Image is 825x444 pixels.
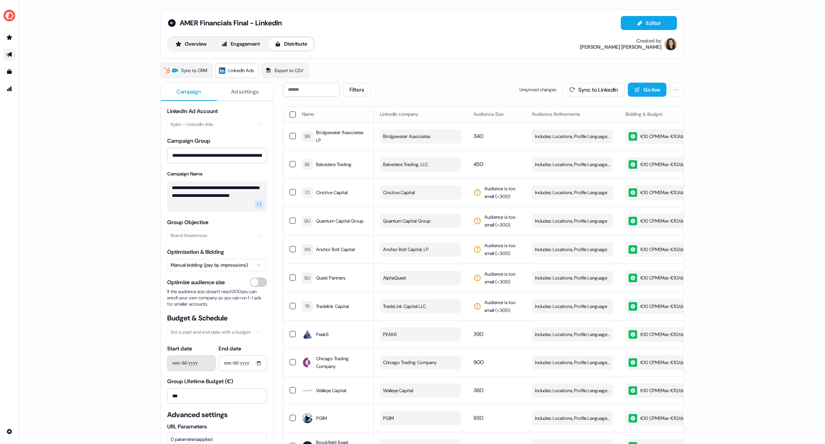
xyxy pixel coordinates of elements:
button: Cinctive Capital [380,186,461,200]
a: LinkedIn Ads [216,63,259,78]
button: Walleye Capital [380,384,461,398]
button: Sync to LinkedIn [562,83,625,97]
span: Walleye Capital [316,387,346,394]
span: Audience is too small (< 300 ) [484,299,519,314]
span: Cinctive Capital [383,189,415,196]
span: 450 [473,161,483,168]
label: Group Objective [167,219,208,226]
div: Created by [636,38,661,44]
button: Includes: Locations, Profile Language [532,271,613,285]
th: Name [296,106,374,122]
button: Go live [628,83,666,97]
div: BE [305,161,310,168]
th: Audience Size [467,106,526,122]
th: Bidding & Budget [619,106,713,122]
span: Includes: Locations, Profile Language [535,246,607,253]
span: Belvedere Trading, LLC [383,161,428,168]
button: Belvedere Trading, LLC [380,157,461,172]
label: Campaign Group [167,137,210,144]
a: Go to prospects [3,31,16,44]
button: Optimize audience size [250,278,267,287]
div: QU [304,217,311,225]
label: Optimization & Bidding [167,248,224,255]
div: €10 CPM ( Max €10/day ) [629,274,689,282]
div: CI [305,189,309,196]
span: Includes: Locations, Profile Language / Excludes: Job Functions [535,414,610,422]
img: Alexandra [664,38,677,50]
a: Go to outbound experience [3,48,16,61]
span: Includes: Locations, Profile Language [535,302,607,310]
button: Bridgewater Associates [380,129,461,143]
div: €10 CPM ( Max €10/day ) [629,386,689,395]
button: €10 CPM(Max €10/day) [625,185,707,200]
button: €10 CPM(Max €10/day) [625,355,707,370]
button: Overview [169,38,213,50]
span: 360 [473,387,483,394]
span: Audience is too small (< 300 ) [484,213,519,229]
span: AMER Financials Final - LinkedIn [180,18,282,28]
div: €10 CPM ( Max €10/day ) [629,160,689,169]
span: 340 [473,133,483,140]
div: €10 CPM ( Max €10/day ) [629,302,689,311]
span: If the audience size doesn’t reach 300 you can enroll your own company so you can run 1-1 ads for... [167,288,267,307]
button: €10 CPM(Max €10/day) [625,383,707,398]
button: Quantum Capital Group [380,214,461,228]
button: Includes: Locations, Profile Language [532,242,613,256]
span: Cinctive Capital [316,189,348,196]
button: PEAK6 [380,327,461,341]
a: Editor [621,20,677,28]
button: PGIM [380,411,461,425]
th: LinkedIn company [374,106,467,122]
span: Audience is too small (< 300 ) [484,242,519,257]
span: Includes: Locations, Profile Language / Excludes: Job Functions [535,161,610,168]
div: BR [305,133,310,140]
span: Includes: Locations, Profile Language / Excludes: Job Functions [535,359,610,366]
button: Chicago Trading Company [380,356,461,370]
span: Includes: Locations, Profile Language [535,274,607,282]
button: €10 CPM(Max €10/day) [625,157,707,172]
div: €10 CPM ( Max €10/day ) [629,330,689,339]
span: Belvedere Trading [316,161,352,168]
span: Walleye Capital [383,387,413,394]
button: Distribute [268,38,314,50]
span: Tradelink Capital [316,302,349,310]
button: AlphaQuest [380,271,461,285]
button: Engagement [215,38,267,50]
a: Go to templates [3,65,16,78]
div: AN [304,246,311,253]
button: Includes: Locations, Profile Language / Excludes: Job Functions [532,327,613,341]
span: Ad settings [231,88,259,96]
span: 930 [473,414,483,421]
span: Chicago Trading Company [316,355,367,370]
a: Export to CSV [262,63,309,78]
span: LinkedIn Ads [228,67,254,74]
button: €10 CPM(Max €10/day) [625,271,707,285]
label: Start date [167,345,192,352]
span: Campaign [177,88,201,96]
span: Chicago Trading Company [383,359,436,366]
span: Budget & Schedule [167,313,267,323]
span: Anchor Bolt Capital [316,246,355,253]
span: Includes: Locations, Profile Language / Excludes: Job Functions [535,331,610,338]
span: Includes: Locations, Profile Language [535,217,607,225]
button: Anchor Bolt Capital, LP [380,242,461,256]
button: More actions [670,83,684,97]
span: 390 [473,331,483,338]
span: Quest Partners [316,274,345,282]
span: Optimize audience size [167,278,225,286]
div: [PERSON_NAME] [PERSON_NAME] [580,44,661,50]
span: Includes: Locations, Profile Language, Job Titles [535,133,610,140]
button: Filters [343,83,371,97]
span: Sync to CRM [181,67,207,74]
span: 900 [473,359,484,366]
button: €10 CPM(Max €10/day) [625,242,707,257]
div: €10 CPM ( Max €10/day ) [629,358,689,367]
span: Anchor Bolt Capital, LP [383,246,429,253]
span: Audience is too small (< 300 ) [484,270,519,286]
div: €10 CPM ( Max €10/day ) [629,245,689,254]
span: Audience is too small (< 300 ) [484,185,519,200]
label: URL Parameters [167,423,267,430]
span: AlphaQuest [383,274,406,282]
